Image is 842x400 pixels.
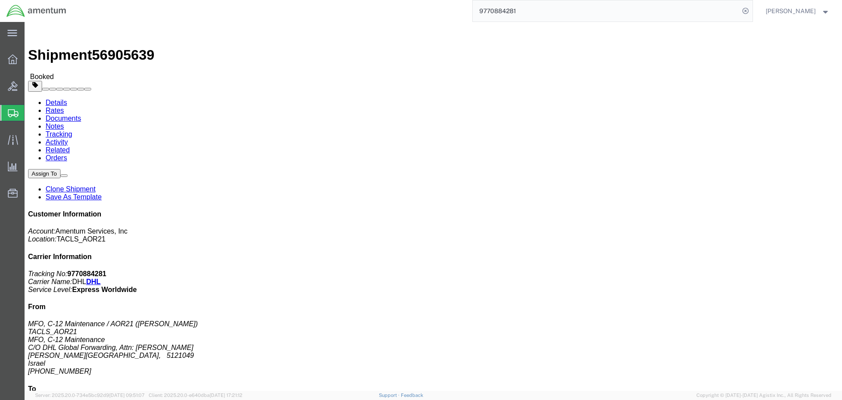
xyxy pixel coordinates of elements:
[473,0,739,22] input: Search for shipment number, reference number
[109,393,145,398] span: [DATE] 09:51:07
[379,393,401,398] a: Support
[35,393,145,398] span: Server: 2025.20.0-734e5bc92d9
[6,4,67,18] img: logo
[766,6,816,16] span: Hector Lopez
[696,392,831,399] span: Copyright © [DATE]-[DATE] Agistix Inc., All Rights Reserved
[149,393,243,398] span: Client: 2025.20.0-e640dba
[401,393,423,398] a: Feedback
[210,393,243,398] span: [DATE] 17:21:12
[25,22,842,391] iframe: FS Legacy Container
[765,6,830,16] button: [PERSON_NAME]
